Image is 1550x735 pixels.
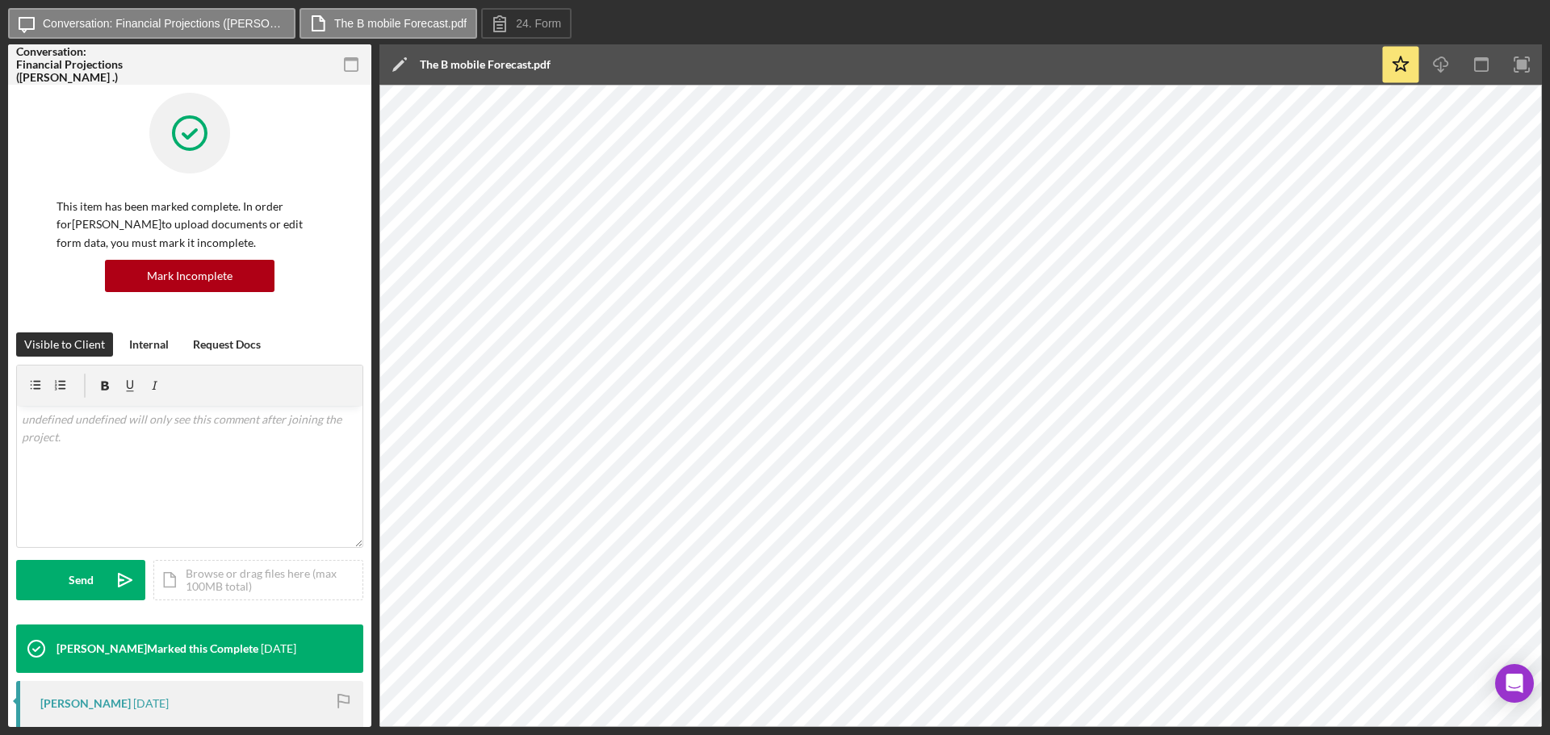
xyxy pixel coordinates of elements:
[334,17,467,30] label: The B mobile Forecast.pdf
[133,697,169,710] time: 2025-06-16 16:36
[300,8,477,39] button: The B mobile Forecast.pdf
[121,332,177,357] button: Internal
[16,45,129,84] div: Conversation: Financial Projections ([PERSON_NAME] .)
[57,642,258,655] div: [PERSON_NAME] Marked this Complete
[516,17,561,30] label: 24. Form
[69,560,94,600] div: Send
[57,198,323,252] p: This item has been marked complete. In order for [PERSON_NAME] to upload documents or edit form d...
[193,332,261,357] div: Request Docs
[24,332,105,357] div: Visible to Client
[481,8,572,39] button: 24. Form
[1495,664,1534,703] div: Open Intercom Messenger
[43,17,285,30] label: Conversation: Financial Projections ([PERSON_NAME] .)
[8,8,295,39] button: Conversation: Financial Projections ([PERSON_NAME] .)
[105,260,274,292] button: Mark Incomplete
[420,58,551,71] div: The B mobile Forecast.pdf
[129,332,169,357] div: Internal
[261,642,296,655] time: 2025-06-23 11:43
[16,332,113,357] button: Visible to Client
[40,697,131,710] div: [PERSON_NAME]
[185,332,269,357] button: Request Docs
[147,260,232,292] div: Mark Incomplete
[16,560,145,600] button: Send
